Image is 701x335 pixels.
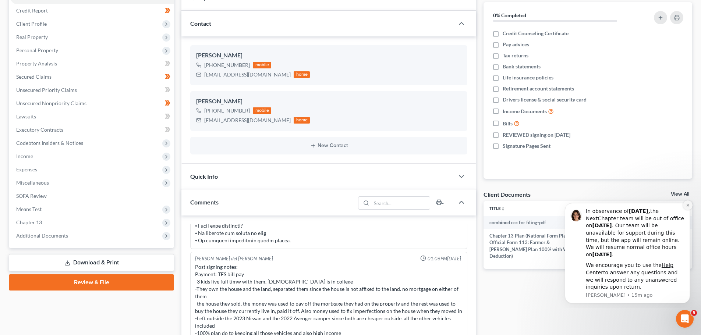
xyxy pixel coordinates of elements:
[16,74,52,80] span: Secured Claims
[196,51,461,60] div: [PERSON_NAME]
[16,126,63,133] span: Executory Contracts
[489,206,505,211] a: Titleunfold_more
[204,107,250,114] div: [PHONE_NUMBER]
[501,207,505,211] i: unfold_more
[671,192,689,197] a: View All
[9,274,174,291] a: Review & File
[204,117,291,124] div: [EMAIL_ADDRESS][DOMAIN_NAME]
[16,113,36,120] span: Lawsuits
[16,179,49,186] span: Miscellaneous
[195,255,273,262] div: [PERSON_NAME] del [PERSON_NAME]
[190,199,219,206] span: Comments
[16,87,77,93] span: Unsecured Priority Claims
[676,310,694,328] iframe: Intercom live chat
[190,20,211,27] span: Contact
[16,100,86,106] span: Unsecured Nonpriority Claims
[294,71,310,78] div: home
[294,117,310,124] div: home
[253,107,271,114] div: mobile
[503,41,529,48] span: Pay advices
[16,219,42,225] span: Chapter 13
[484,190,531,198] div: Client Documents
[10,110,174,123] a: Lawsuits
[554,196,701,308] iframe: Intercom notifications message
[503,30,569,37] span: Credit Counseling Certificate
[503,74,553,81] span: Life insurance policies
[503,52,528,59] span: Tax returns
[16,34,48,40] span: Real Property
[493,12,526,18] strong: 0% Completed
[16,193,47,199] span: SOFA Review
[9,254,174,271] a: Download & Print
[16,206,42,212] span: Means Test
[10,189,174,203] a: SOFA Review
[10,83,174,97] a: Unsecured Priority Claims
[503,120,513,127] span: Bills
[204,61,250,69] div: [PHONE_NUMBER]
[484,229,588,263] td: Chapter 13 Plan (National Form Plan - Official Form 113: Farmer & [PERSON_NAME] Plan 100% with Wa...
[503,85,574,92] span: Retirement account statements
[10,70,174,83] a: Secured Claims
[196,143,461,149] button: New Contact
[16,153,33,159] span: Income
[253,62,271,68] div: mobile
[190,173,218,180] span: Quick Info
[16,21,47,27] span: Client Profile
[204,71,291,78] div: [EMAIL_ADDRESS][DOMAIN_NAME]
[16,166,37,172] span: Expenses
[10,97,174,110] a: Unsecured Nonpriority Claims
[16,140,83,146] span: Codebtors Insiders & Notices
[503,96,587,103] span: Drivers license & social security card
[503,63,541,70] span: Bank statements
[10,57,174,70] a: Property Analysis
[10,123,174,136] a: Executory Contracts
[16,60,57,67] span: Property Analysis
[16,7,48,14] span: Credit Report
[16,47,58,53] span: Personal Property
[691,310,697,316] span: 5
[16,232,68,239] span: Additional Documents
[428,255,461,262] span: 01:06PM[DATE]
[372,197,430,209] input: Search...
[503,108,547,115] span: Income Documents
[10,4,174,17] a: Credit Report
[503,142,550,150] span: Signature Pages Sent
[484,216,588,229] td: combined ccc for filing-pdf
[196,97,461,106] div: [PERSON_NAME]
[503,131,570,139] span: REVIEWED signing on [DATE]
